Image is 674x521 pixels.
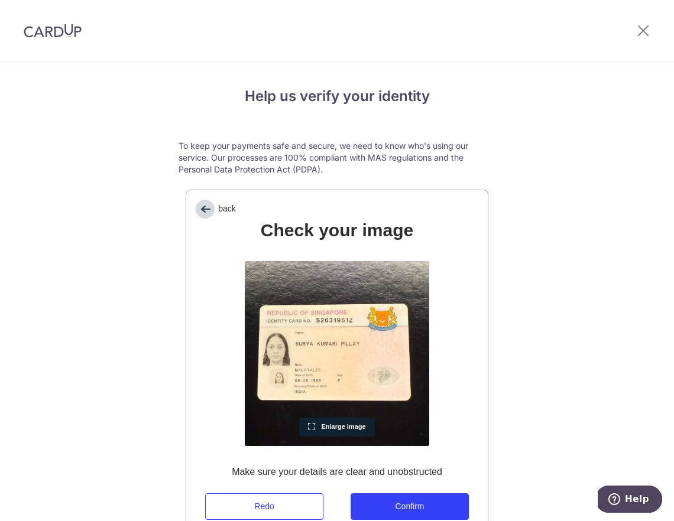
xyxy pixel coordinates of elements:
button: Redo [205,493,323,520]
span: Help [27,8,51,19]
img: CardUp [24,24,82,38]
button: Enlarge image [299,417,375,436]
span: Check your image [261,220,413,240]
img: Photo of your document [245,261,430,446]
button: back [196,200,239,219]
p: To keep your payments safe and secure, we need to know who's using our service. Our processes are... [179,140,495,175]
h4: Help us verify your identity [179,86,495,107]
span: back [218,204,236,213]
span: Enlarge image [321,423,365,430]
iframe: Opens a widget where you can find more information [598,486,662,515]
p: Make sure your details are clear and unobstructed [205,465,469,479]
button: Confirm [351,493,469,520]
